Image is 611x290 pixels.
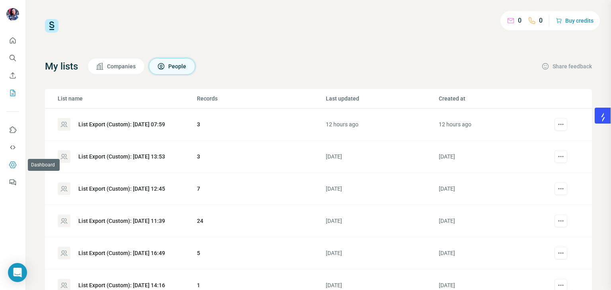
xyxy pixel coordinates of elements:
button: Use Surfe API [6,140,19,155]
p: 0 [539,16,543,25]
p: Records [197,95,325,102]
td: [DATE] [325,173,438,205]
button: actions [555,215,567,227]
td: 12 hours ago [438,108,551,141]
td: 5 [197,237,326,269]
td: 24 [197,205,326,237]
td: 12 hours ago [325,108,438,141]
p: Last updated [326,95,438,102]
td: [DATE] [438,173,551,205]
div: List Export (Custom): [DATE] 12:45 [78,185,165,193]
p: List name [58,95,196,102]
td: [DATE] [438,141,551,173]
button: My lists [6,86,19,100]
div: List Export (Custom): [DATE] 11:39 [78,217,165,225]
div: List Export (Custom): [DATE] 14:16 [78,281,165,289]
button: actions [555,182,567,195]
p: Created at [439,95,551,102]
button: Enrich CSV [6,68,19,83]
td: 3 [197,141,326,173]
span: Companies [107,62,136,70]
td: [DATE] [438,205,551,237]
td: [DATE] [325,205,438,237]
td: [DATE] [325,141,438,173]
button: actions [555,247,567,259]
button: Feedback [6,175,19,189]
button: Share feedback [541,62,592,70]
div: List Export (Custom): [DATE] 07:59 [78,120,165,128]
button: actions [555,150,567,163]
button: Buy credits [556,15,593,26]
td: 3 [197,108,326,141]
button: Search [6,51,19,65]
img: Avatar [6,8,19,21]
td: [DATE] [325,237,438,269]
div: Open Intercom Messenger [8,263,27,282]
p: 0 [518,16,521,25]
button: Dashboard [6,158,19,172]
div: List Export (Custom): [DATE] 16:49 [78,249,165,257]
img: Surfe Logo [45,19,58,33]
div: List Export (Custom): [DATE] 13:53 [78,153,165,160]
td: [DATE] [438,237,551,269]
h4: My lists [45,60,78,73]
button: Use Surfe on LinkedIn [6,123,19,137]
button: actions [555,118,567,131]
td: 7 [197,173,326,205]
img: salesgear logo [600,112,606,122]
span: People [168,62,187,70]
button: Quick start [6,33,19,48]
